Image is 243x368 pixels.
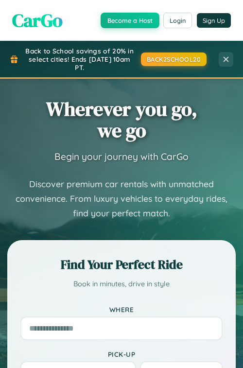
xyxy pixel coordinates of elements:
p: Discover premium car rentals with unmatched convenience. From luxury vehicles to everyday rides, ... [7,177,236,221]
button: Become a Host [101,13,159,28]
h2: Find Your Perfect Ride [20,256,223,273]
label: Pick-up [20,350,223,358]
span: CarGo [12,7,63,33]
button: Login [163,13,192,28]
h1: Wherever you go, we go [46,98,197,141]
label: Where [20,305,223,314]
span: Back to School savings of 20% in select cities! Ends [DATE] 10am PT. [23,47,136,71]
button: Sign Up [197,13,231,28]
button: BACK2SCHOOL20 [141,53,207,66]
p: Book in minutes, drive in style [20,278,223,291]
h3: Begin your journey with CarGo [54,151,189,162]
